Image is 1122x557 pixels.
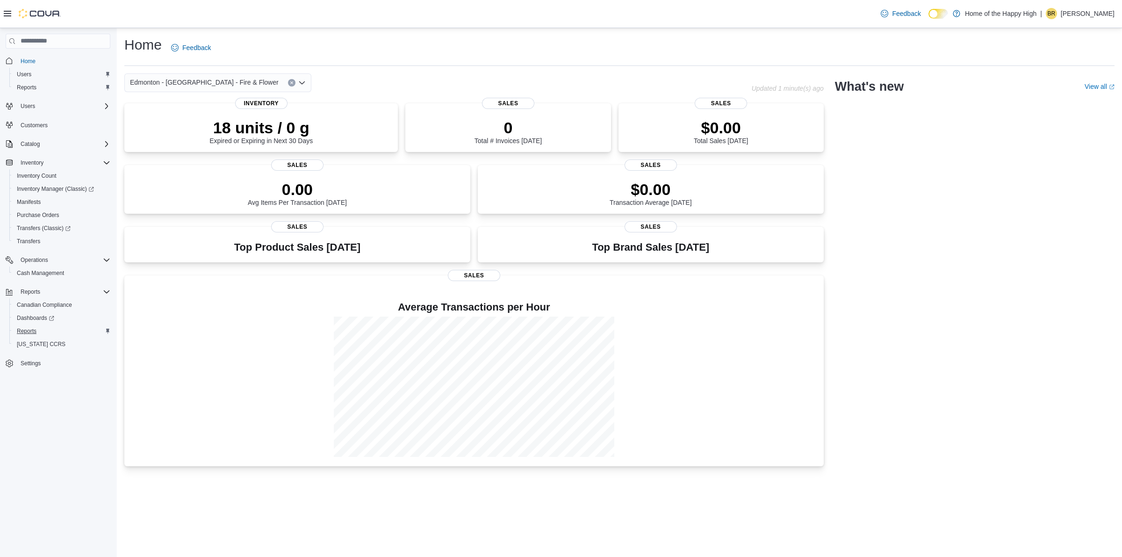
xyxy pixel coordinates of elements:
[2,253,114,267] button: Operations
[965,8,1036,19] p: Home of the Happy High
[1061,8,1115,19] p: [PERSON_NAME]
[17,254,52,266] button: Operations
[752,85,824,92] p: Updated 1 minute(s) ago
[9,182,114,195] a: Inventory Manager (Classic)
[6,51,110,395] nav: Complex example
[271,159,324,171] span: Sales
[482,98,534,109] span: Sales
[17,120,51,131] a: Customers
[271,221,324,232] span: Sales
[475,118,542,145] div: Total # Invoices [DATE]
[13,82,110,93] span: Reports
[288,79,295,87] button: Clear input
[694,118,748,145] div: Total Sales [DATE]
[17,269,64,277] span: Cash Management
[21,256,48,264] span: Operations
[17,55,110,67] span: Home
[9,325,114,338] button: Reports
[2,356,114,370] button: Settings
[17,84,36,91] span: Reports
[610,180,692,206] div: Transaction Average [DATE]
[17,101,39,112] button: Users
[298,79,306,87] button: Open list of options
[9,169,114,182] button: Inventory Count
[610,180,692,199] p: $0.00
[9,235,114,248] button: Transfers
[17,157,110,168] span: Inventory
[13,223,74,234] a: Transfers (Classic)
[248,180,347,199] p: 0.00
[209,118,313,145] div: Expired or Expiring in Next 30 Days
[17,119,110,131] span: Customers
[13,183,110,195] span: Inventory Manager (Classic)
[13,299,76,311] a: Canadian Compliance
[1085,83,1115,90] a: View allExternal link
[448,270,500,281] span: Sales
[17,358,44,369] a: Settings
[2,100,114,113] button: Users
[17,71,31,78] span: Users
[17,327,36,335] span: Reports
[17,286,44,297] button: Reports
[17,56,39,67] a: Home
[9,81,114,94] button: Reports
[625,159,677,171] span: Sales
[17,198,41,206] span: Manifests
[17,172,57,180] span: Inventory Count
[17,357,110,369] span: Settings
[9,222,114,235] a: Transfers (Classic)
[13,326,110,337] span: Reports
[13,312,58,324] a: Dashboards
[13,326,40,337] a: Reports
[475,118,542,137] p: 0
[625,221,677,232] span: Sales
[1109,84,1115,90] svg: External link
[19,9,61,18] img: Cova
[9,68,114,81] button: Users
[17,286,110,297] span: Reports
[13,268,110,279] span: Cash Management
[695,98,747,109] span: Sales
[17,254,110,266] span: Operations
[21,360,41,367] span: Settings
[2,54,114,68] button: Home
[130,77,279,88] span: Edmonton - [GEOGRAPHIC_DATA] - Fire & Flower
[9,195,114,209] button: Manifests
[9,267,114,280] button: Cash Management
[17,138,43,150] button: Catalog
[928,9,948,19] input: Dark Mode
[892,9,921,18] span: Feedback
[13,183,98,195] a: Inventory Manager (Classic)
[13,210,63,221] a: Purchase Orders
[1040,8,1042,19] p: |
[21,159,43,166] span: Inventory
[248,180,347,206] div: Avg Items Per Transaction [DATE]
[2,118,114,132] button: Customers
[21,102,35,110] span: Users
[1046,8,1057,19] div: Branden Rowsell
[835,79,904,94] h2: What's new
[17,138,110,150] span: Catalog
[17,314,54,322] span: Dashboards
[13,170,110,181] span: Inventory Count
[1048,8,1056,19] span: BR
[17,340,65,348] span: [US_STATE] CCRS
[9,311,114,325] a: Dashboards
[13,299,110,311] span: Canadian Compliance
[17,185,94,193] span: Inventory Manager (Classic)
[694,118,748,137] p: $0.00
[124,36,162,54] h1: Home
[17,224,71,232] span: Transfers (Classic)
[13,339,110,350] span: Washington CCRS
[9,298,114,311] button: Canadian Compliance
[13,312,110,324] span: Dashboards
[21,122,48,129] span: Customers
[235,98,288,109] span: Inventory
[13,223,110,234] span: Transfers (Classic)
[21,58,36,65] span: Home
[13,82,40,93] a: Reports
[17,301,72,309] span: Canadian Compliance
[209,118,313,137] p: 18 units / 0 g
[167,38,215,57] a: Feedback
